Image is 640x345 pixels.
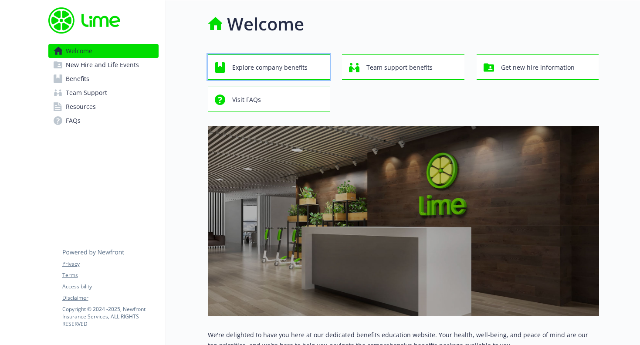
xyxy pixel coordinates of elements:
[208,87,330,112] button: Visit FAQs
[227,11,304,37] h1: Welcome
[208,126,599,316] img: overview page banner
[48,72,159,86] a: Benefits
[477,54,599,80] button: Get new hire information
[66,44,92,58] span: Welcome
[66,72,89,86] span: Benefits
[66,58,139,72] span: New Hire and Life Events
[62,294,158,302] a: Disclaimer
[66,86,107,100] span: Team Support
[66,114,81,128] span: FAQs
[66,100,96,114] span: Resources
[48,100,159,114] a: Resources
[48,114,159,128] a: FAQs
[501,59,575,76] span: Get new hire information
[62,283,158,291] a: Accessibility
[208,54,330,80] button: Explore company benefits
[48,58,159,72] a: New Hire and Life Events
[232,59,308,76] span: Explore company benefits
[232,91,261,108] span: Visit FAQs
[48,86,159,100] a: Team Support
[62,271,158,279] a: Terms
[366,59,433,76] span: Team support benefits
[342,54,464,80] button: Team support benefits
[48,44,159,58] a: Welcome
[62,260,158,268] a: Privacy
[62,305,158,328] p: Copyright © 2024 - 2025 , Newfront Insurance Services, ALL RIGHTS RESERVED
